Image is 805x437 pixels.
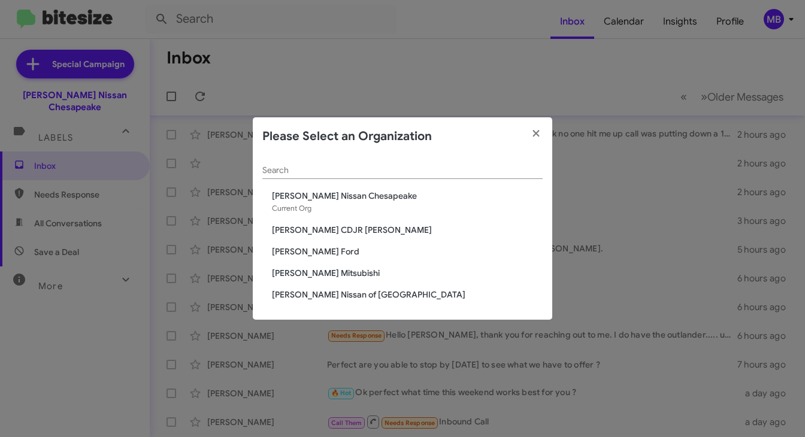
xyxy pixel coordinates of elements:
[272,190,543,202] span: [PERSON_NAME] Nissan Chesapeake
[272,204,311,213] span: Current Org
[262,127,432,146] h2: Please Select an Organization
[272,224,543,236] span: [PERSON_NAME] CDJR [PERSON_NAME]
[272,245,543,257] span: [PERSON_NAME] Ford
[272,289,543,301] span: [PERSON_NAME] Nissan of [GEOGRAPHIC_DATA]
[272,267,543,279] span: [PERSON_NAME] Mitsubishi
